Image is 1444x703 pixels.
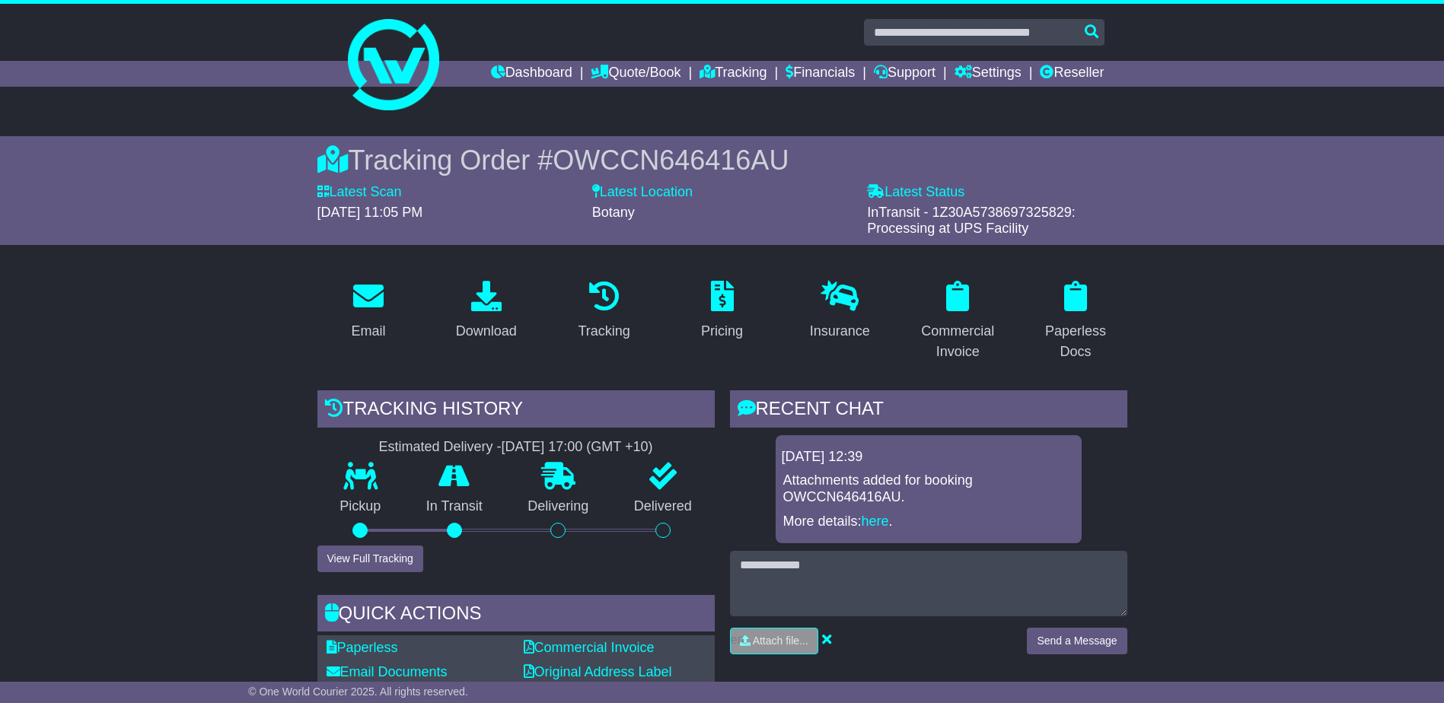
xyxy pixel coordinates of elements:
p: Pickup [317,498,404,515]
a: Settings [955,61,1022,87]
div: [DATE] 17:00 (GMT +10) [502,439,653,456]
a: Original Address Label [524,664,672,679]
a: Tracking [700,61,767,87]
a: Dashboard [491,61,572,87]
p: More details: . [783,514,1074,530]
div: Pricing [701,321,743,342]
div: Tracking history [317,390,715,431]
span: OWCCN646416AU [553,145,789,176]
span: InTransit - 1Z30A5738697325829: Processing at UPS Facility [867,205,1076,237]
div: Insurance [810,321,870,342]
div: Tracking Order # [317,144,1127,177]
a: here [862,514,889,529]
span: © One World Courier 2025. All rights reserved. [248,686,468,698]
div: Email [351,321,385,342]
a: Financials [786,61,855,87]
a: Support [874,61,936,87]
a: Email [341,275,395,347]
a: Reseller [1040,61,1104,87]
div: Paperless Docs [1034,321,1117,362]
a: Paperless Docs [1025,275,1127,367]
a: Paperless [327,640,398,655]
a: Tracking [568,275,639,347]
button: Send a Message [1027,628,1127,654]
p: Attachments added for booking OWCCN646416AU. [783,472,1074,505]
label: Latest Location [592,184,693,201]
span: Botany [592,205,635,220]
a: Insurance [800,275,880,347]
div: RECENT CHAT [730,390,1127,431]
div: Download [456,321,517,342]
p: Delivering [505,498,612,515]
p: In Transit [403,498,505,515]
p: Delivered [611,498,715,515]
div: Commercial Invoice [916,321,999,362]
a: Email Documents [327,664,448,679]
span: [DATE] 11:05 PM [317,205,423,220]
a: Commercial Invoice [524,640,655,655]
label: Latest Scan [317,184,402,201]
a: Download [446,275,527,347]
div: Tracking [578,321,630,342]
div: [DATE] 12:39 [782,449,1076,466]
a: Quote/Book [591,61,681,87]
div: Quick Actions [317,595,715,636]
div: Estimated Delivery - [317,439,715,456]
label: Latest Status [867,184,964,201]
a: Commercial Invoice [907,275,1009,367]
button: View Full Tracking [317,546,423,572]
a: Pricing [691,275,753,347]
